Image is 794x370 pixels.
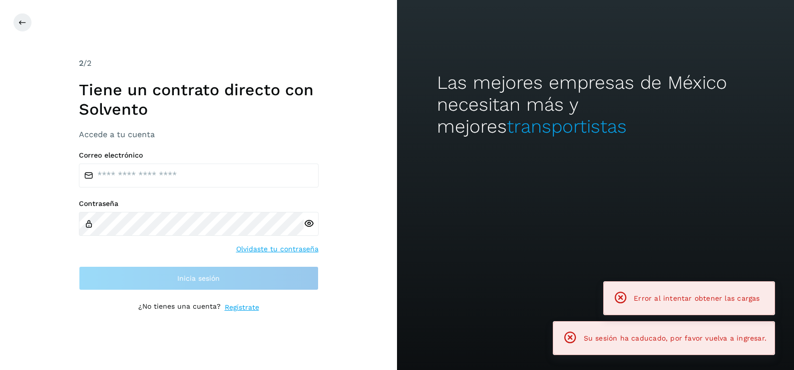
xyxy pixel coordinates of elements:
[79,151,319,160] label: Correo electrónico
[236,244,319,254] a: Olvidaste tu contraseña
[507,116,627,137] span: transportistas
[138,302,221,313] p: ¿No tienes una cuenta?
[437,72,755,138] h2: Las mejores empresas de México necesitan más y mejores
[225,302,259,313] a: Regístrate
[79,130,319,139] h3: Accede a tu cuenta
[79,266,319,290] button: Inicia sesión
[79,58,83,68] span: 2
[634,294,760,302] span: Error al intentar obtener las cargas
[79,80,319,119] h1: Tiene un contrato directo con Solvento
[79,57,319,69] div: /2
[79,199,319,208] label: Contraseña
[177,275,220,282] span: Inicia sesión
[584,334,767,342] span: Su sesión ha caducado, por favor vuelva a ingresar.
